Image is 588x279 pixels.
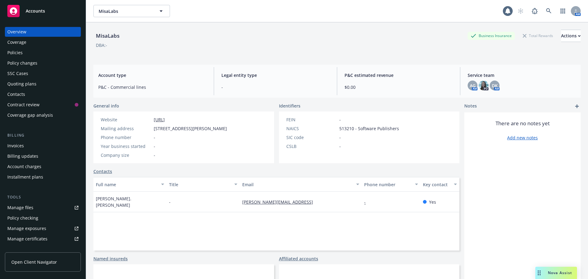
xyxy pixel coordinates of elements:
[7,234,47,244] div: Manage certificates
[7,69,28,78] div: SSC Cases
[7,162,41,172] div: Account charges
[154,152,155,158] span: -
[345,72,453,78] span: P&C estimated revenue
[7,48,23,58] div: Policies
[240,177,362,192] button: Email
[507,134,538,141] a: Add new notes
[5,58,81,68] a: Policy changes
[5,132,81,138] div: Billing
[345,84,453,90] span: $0.00
[7,110,53,120] div: Coverage gap analysis
[93,103,119,109] span: General info
[496,120,550,127] span: There are no notes yet
[154,134,155,141] span: -
[339,143,341,149] span: -
[339,116,341,123] span: -
[7,213,38,223] div: Policy checking
[169,199,171,205] span: -
[93,32,122,40] div: MisaLabs
[5,151,81,161] a: Billing updates
[5,48,81,58] a: Policies
[101,152,151,158] div: Company size
[557,5,569,17] a: Switch app
[154,143,155,149] span: -
[5,213,81,223] a: Policy checking
[93,168,112,175] a: Contacts
[93,255,128,262] a: Named insureds
[5,89,81,99] a: Contacts
[221,84,330,90] span: -
[5,234,81,244] a: Manage certificates
[93,5,170,17] button: MisaLabs
[364,181,411,188] div: Phone number
[5,100,81,110] a: Contract review
[26,9,45,13] span: Accounts
[339,125,399,132] span: 513210 - Software Publishers
[93,177,167,192] button: Full name
[468,72,576,78] span: Service team
[7,79,36,89] div: Quoting plans
[279,255,318,262] a: Affiliated accounts
[286,125,337,132] div: NAICS
[514,5,527,17] a: Start snowing
[529,5,541,17] a: Report a Bug
[5,203,81,213] a: Manage files
[5,27,81,37] a: Overview
[429,199,436,205] span: Yes
[7,224,46,233] div: Manage exposures
[5,2,81,20] a: Accounts
[561,30,581,42] button: Actions
[543,5,555,17] a: Search
[154,125,227,132] span: [STREET_ADDRESS][PERSON_NAME]
[470,82,476,89] span: AG
[242,181,352,188] div: Email
[169,181,231,188] div: Title
[7,58,37,68] div: Policy changes
[167,177,240,192] button: Title
[468,32,515,40] div: Business Insurance
[7,244,38,254] div: Manage claims
[535,267,543,279] div: Drag to move
[5,224,81,233] a: Manage exposures
[5,141,81,151] a: Invoices
[548,270,572,275] span: Nova Assist
[279,103,300,109] span: Identifiers
[96,181,157,188] div: Full name
[7,203,33,213] div: Manage files
[154,117,165,123] a: [URL]
[221,72,330,78] span: Legal entity type
[5,69,81,78] a: SSC Cases
[286,116,337,123] div: FEIN
[101,116,151,123] div: Website
[5,79,81,89] a: Quoting plans
[98,72,206,78] span: Account type
[286,143,337,149] div: CSLB
[464,103,477,110] span: Notes
[286,134,337,141] div: SIC code
[96,42,107,48] div: DBA: -
[420,177,459,192] button: Key contact
[7,141,24,151] div: Invoices
[101,125,151,132] div: Mailing address
[423,181,450,188] div: Key contact
[535,267,577,279] button: Nova Assist
[99,8,152,14] span: MisaLabs
[5,172,81,182] a: Installment plans
[7,27,26,37] div: Overview
[339,134,341,141] span: -
[362,177,420,192] button: Phone number
[101,134,151,141] div: Phone number
[5,194,81,200] div: Tools
[479,81,488,90] img: photo
[364,199,371,205] a: -
[573,103,581,110] a: add
[5,110,81,120] a: Coverage gap analysis
[7,100,40,110] div: Contract review
[7,89,25,99] div: Contacts
[7,37,26,47] div: Coverage
[5,162,81,172] a: Account charges
[5,37,81,47] a: Coverage
[101,143,151,149] div: Year business started
[492,82,498,89] span: DK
